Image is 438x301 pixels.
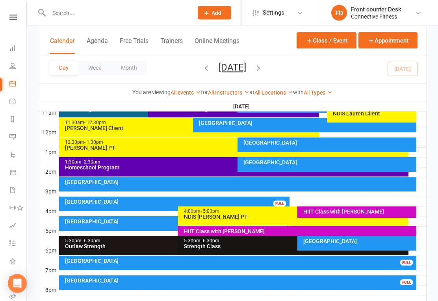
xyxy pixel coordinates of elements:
button: [DATE] [219,62,246,73]
div: 5:30pm [184,239,407,244]
th: 1pm [38,148,58,158]
div: [PERSON_NAME] Client [65,126,318,131]
div: Connective Fitness [351,13,401,20]
div: [GEOGRAPHIC_DATA] [65,180,415,185]
th: 3pm [38,187,58,197]
span: - 5:00pm [200,209,219,214]
div: [GEOGRAPHIC_DATA] [243,160,415,165]
div: 5:30pm [65,239,288,244]
div: [PERSON_NAME] PT [65,145,407,151]
div: HIIT Class with [PERSON_NAME] [184,229,415,234]
a: General attendance kiosk mode [9,271,27,288]
div: Open Intercom Messenger [8,274,27,293]
button: Free Trials [120,37,148,54]
div: Strength Class [184,244,407,249]
th: 5pm [38,227,58,236]
div: Front counter Desk [351,6,401,13]
th: [DATE] [58,102,427,111]
a: Assessments [9,217,27,235]
div: [GEOGRAPHIC_DATA] [65,199,288,205]
strong: at [249,89,254,95]
strong: with [293,89,304,95]
div: Homeschool Program [65,165,407,171]
div: [GEOGRAPHIC_DATA] [199,121,415,126]
div: [GEOGRAPHIC_DATA] [65,258,415,264]
a: All Instructors [208,89,249,96]
button: Calendar [50,37,75,54]
a: All Locations [254,89,293,96]
a: Calendar [9,76,27,93]
div: [GEOGRAPHIC_DATA] [65,278,415,284]
a: What's New [9,253,27,271]
div: NDIS Lauren Client [332,111,415,117]
button: Agenda [87,37,108,54]
div: [GEOGRAPHIC_DATA] [243,140,415,146]
div: [GEOGRAPHIC_DATA] [303,239,415,244]
th: 11am [38,108,58,118]
span: - 6:30pm [200,238,219,244]
div: FULL [400,260,413,266]
th: 12pm [38,128,58,138]
a: Payments [9,93,27,111]
a: Dashboard [9,40,27,58]
div: 11:30am [65,121,318,126]
button: Add [198,6,231,20]
strong: for [201,89,208,95]
a: People [9,58,27,76]
button: Online Meetings [195,37,239,54]
div: FD [331,5,347,21]
span: - 1:30pm [84,140,103,145]
div: FULL [273,201,286,207]
a: Reports [9,111,27,129]
button: Month [111,61,147,75]
span: - 2:30pm [82,160,100,165]
div: FULL [400,280,413,286]
div: NDIS [PERSON_NAME] PT [184,214,407,220]
th: 6pm [38,246,58,256]
th: 2pm [38,167,58,177]
div: [GEOGRAPHIC_DATA] [65,219,288,225]
a: All events [171,89,201,96]
a: All Types [304,89,332,96]
button: Class / Event [297,32,356,48]
div: 4:00pm [184,209,407,214]
th: 4pm [38,207,58,217]
button: Week [78,61,111,75]
div: 1:30pm [65,160,407,165]
button: Day [49,61,78,75]
div: 12:30pm [65,140,407,145]
span: - 12:30pm [84,120,106,126]
div: HIIT Class with [PERSON_NAME] [303,209,415,215]
a: Product Sales [9,164,27,182]
span: - 6:30pm [82,238,100,244]
span: Add [212,10,221,16]
th: 8pm [38,286,58,295]
button: Trainers [160,37,183,54]
th: 7pm [38,266,58,276]
div: Outlaw Strength [65,244,288,249]
input: Search... [46,7,187,19]
strong: You are viewing [132,89,171,95]
button: Appointment [358,32,418,48]
span: Settings [263,4,284,22]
